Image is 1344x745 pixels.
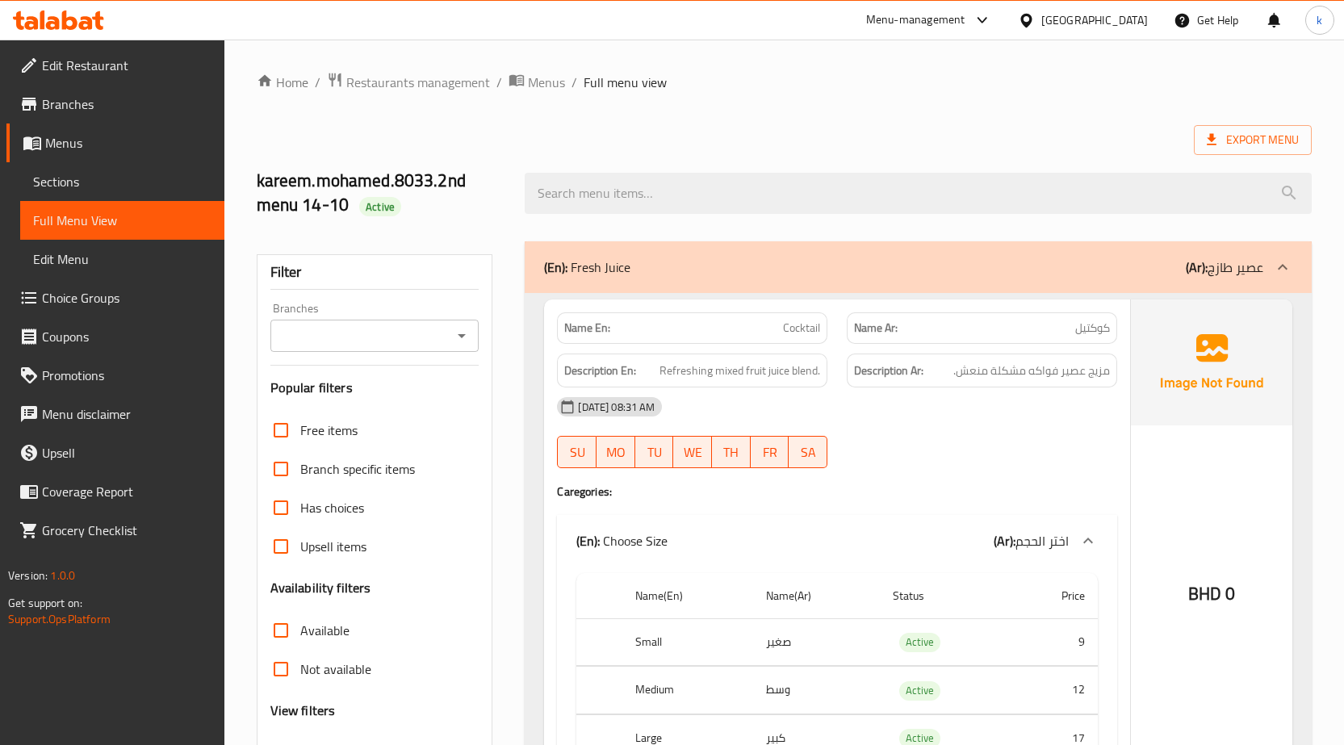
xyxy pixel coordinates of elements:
a: Edit Menu [20,240,224,278]
span: SA [795,441,821,464]
th: Price [1010,573,1098,619]
span: Get support on: [8,592,82,613]
span: مزيج عصير فواكه مشكلة منعش. [953,361,1110,381]
a: Full Menu View [20,201,224,240]
a: Promotions [6,356,224,395]
span: Available [300,621,350,640]
p: عصير طازج [1186,257,1263,277]
b: (Ar): [994,529,1015,553]
div: [GEOGRAPHIC_DATA] [1041,11,1148,29]
th: Medium [622,667,753,714]
span: Branches [42,94,211,114]
span: Full menu view [584,73,667,92]
span: Upsell items [300,537,366,556]
a: Branches [6,85,224,123]
a: Coupons [6,317,224,356]
span: k [1317,11,1322,29]
h3: View filters [270,701,336,720]
span: اختر الحجم [1015,529,1069,553]
a: Edit Restaurant [6,46,224,85]
a: Coverage Report [6,472,224,511]
div: Active [899,633,940,652]
button: MO [597,436,635,468]
a: Menu disclaimer [6,395,224,433]
div: Menu-management [866,10,965,30]
td: وسط [753,667,880,714]
strong: Description Ar: [854,361,923,381]
span: Menu disclaimer [42,404,211,424]
span: Refreshing mixed fruit juice blend. [659,361,820,381]
span: Not available [300,659,371,679]
span: Active [359,199,401,215]
span: Full Menu View [33,211,211,230]
a: Upsell [6,433,224,472]
span: Coupons [42,327,211,346]
li: / [496,73,502,92]
th: Small [622,618,753,666]
b: (En): [544,255,567,279]
span: Free items [300,421,358,440]
strong: Name En: [564,320,610,337]
span: Export Menu [1194,125,1312,155]
button: SU [557,436,597,468]
a: Support.OpsPlatform [8,609,111,630]
span: BHD [1188,578,1221,609]
li: / [572,73,577,92]
span: MO [603,441,629,464]
span: Coverage Report [42,482,211,501]
span: 0 [1225,578,1235,609]
b: (Ar): [1186,255,1208,279]
div: (En): Fresh Juice(Ar):عصير طازج [525,241,1312,293]
p: Choose Size [576,531,668,550]
a: Sections [20,162,224,201]
h3: Popular filters [270,379,479,397]
div: Active [899,681,940,701]
a: Menus [509,72,565,93]
a: Grocery Checklist [6,511,224,550]
div: Active [359,197,401,216]
span: TH [718,441,744,464]
td: صغير [753,618,880,666]
b: (En): [576,529,600,553]
span: TU [642,441,668,464]
a: Home [257,73,308,92]
th: Status [880,573,1011,619]
span: Menus [45,133,211,153]
h4: Caregories: [557,483,1117,500]
nav: breadcrumb [257,72,1312,93]
span: 1.0.0 [50,565,75,586]
button: WE [673,436,712,468]
th: Name(En) [622,573,753,619]
span: Choice Groups [42,288,211,308]
strong: Name Ar: [854,320,898,337]
p: Fresh Juice [544,257,630,277]
h2: kareem.mohamed.8033.2nd menu 14-10 [257,169,506,217]
span: Grocery Checklist [42,521,211,540]
span: Cocktail [783,320,820,337]
td: 9 [1010,618,1098,666]
button: SA [789,436,827,468]
li: / [315,73,320,92]
div: Filter [270,255,479,290]
span: WE [680,441,705,464]
span: Version: [8,565,48,586]
span: كوكتيل [1075,320,1110,337]
h3: Availability filters [270,579,371,597]
span: FR [757,441,783,464]
span: Active [899,681,940,700]
span: [DATE] 08:31 AM [572,400,661,415]
span: SU [564,441,590,464]
a: Restaurants management [327,72,490,93]
span: Promotions [42,366,211,385]
button: TU [635,436,674,468]
button: Open [450,324,473,347]
input: search [525,173,1312,214]
a: Choice Groups [6,278,224,317]
span: Restaurants management [346,73,490,92]
span: Edit Menu [33,249,211,269]
div: (En): Choose Size(Ar):اختر الحجم [557,515,1117,567]
span: Upsell [42,443,211,462]
a: Menus [6,123,224,162]
td: 12 [1010,667,1098,714]
span: Menus [528,73,565,92]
